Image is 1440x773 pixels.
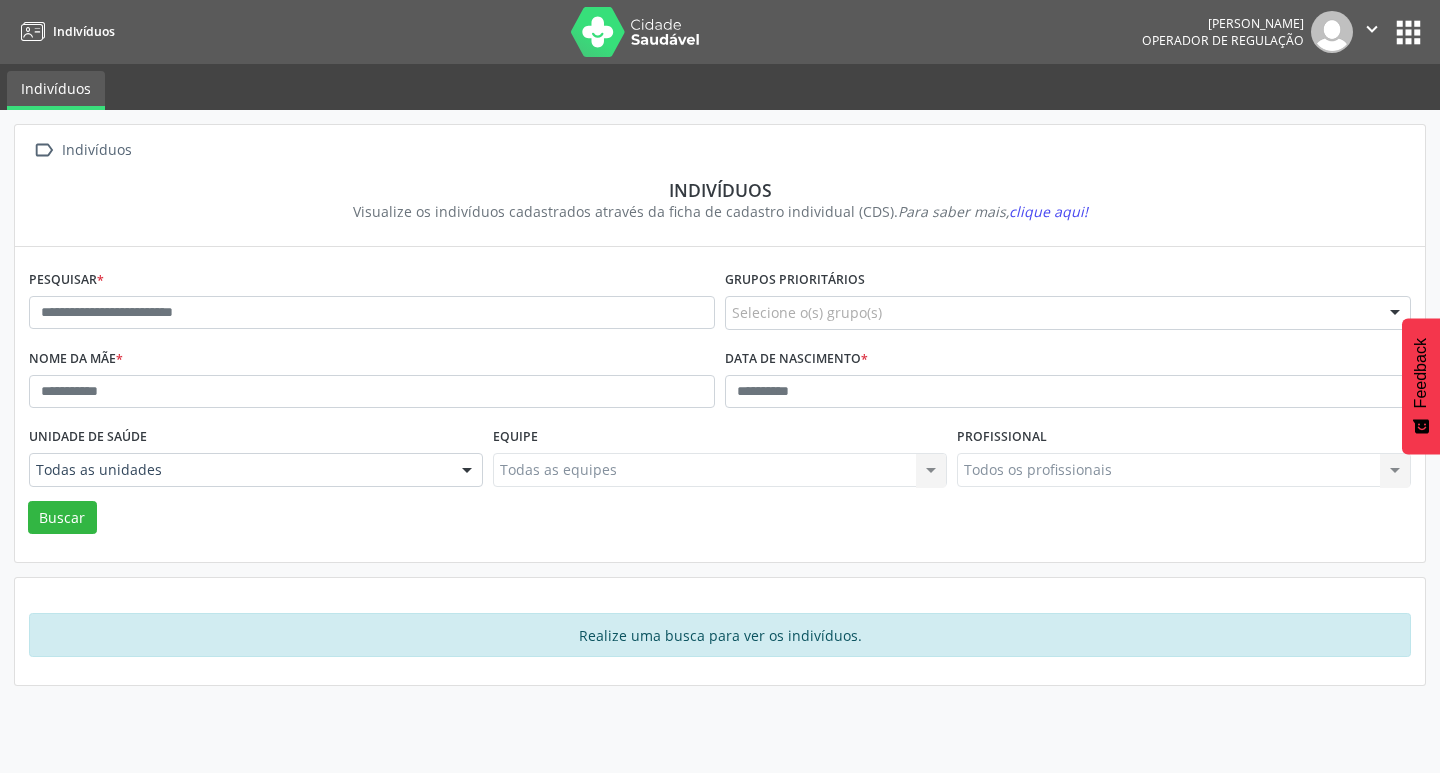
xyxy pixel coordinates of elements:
[1361,18,1383,40] i: 
[43,201,1397,222] div: Visualize os indivíduos cadastrados através da ficha de cadastro individual (CDS).
[29,136,58,165] i: 
[898,202,1088,221] i: Para saber mais,
[1009,202,1088,221] span: clique aqui!
[28,501,97,535] button: Buscar
[493,422,538,453] label: Equipe
[58,136,135,165] div: Indivíduos
[36,460,442,480] span: Todas as unidades
[957,422,1047,453] label: Profissional
[1142,15,1304,32] div: [PERSON_NAME]
[43,179,1397,201] div: Indivíduos
[29,422,147,453] label: Unidade de saúde
[1412,338,1430,408] span: Feedback
[1311,11,1353,53] img: img
[1402,318,1440,454] button: Feedback - Mostrar pesquisa
[53,23,115,40] span: Indivíduos
[29,136,135,165] a:  Indivíduos
[14,15,115,48] a: Indivíduos
[29,613,1411,657] div: Realize uma busca para ver os indivíduos.
[732,302,882,323] span: Selecione o(s) grupo(s)
[725,265,865,296] label: Grupos prioritários
[29,265,104,296] label: Pesquisar
[1142,32,1304,49] span: Operador de regulação
[725,344,868,375] label: Data de nascimento
[1353,11,1391,53] button: 
[29,344,123,375] label: Nome da mãe
[1391,15,1426,50] button: apps
[7,71,105,110] a: Indivíduos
